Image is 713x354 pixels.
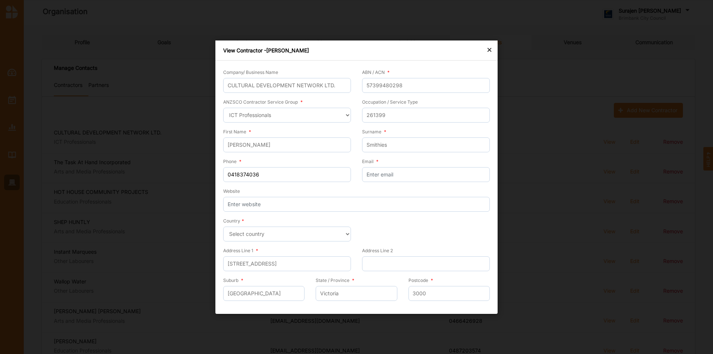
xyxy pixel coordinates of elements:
label: Address Line 1 [223,247,258,253]
label: Address Line 2 [362,247,393,253]
label: State / Province [316,277,354,283]
input: Enter first name [223,137,351,152]
label: Postcode [408,277,433,283]
label: Email [362,158,378,165]
input: Enter surname [362,137,490,152]
div: × [486,45,492,54]
input: Enter phone number [223,167,351,182]
input: Enter email [362,167,490,182]
div: View Contractor - [PERSON_NAME] [215,40,498,61]
label: Country [223,217,244,224]
label: Website [223,188,240,194]
input: Company/ Business Name [223,78,351,93]
label: Occupation / Service Type [362,99,418,105]
label: Phone [223,158,241,165]
div: ABN / ACN [362,69,390,75]
label: First Name [223,129,251,135]
label: Surname [362,129,386,135]
input: Enter website [223,197,490,212]
label: ANZSCO Contractor Service Group [223,99,303,105]
input: Enter ABN/ ACN [362,78,490,93]
label: Suburb [223,277,243,283]
label: Company/ Business Name [223,69,278,75]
